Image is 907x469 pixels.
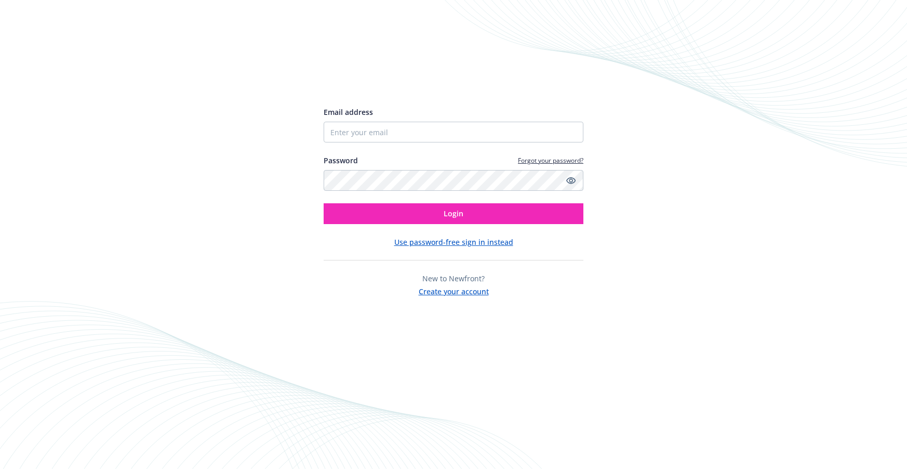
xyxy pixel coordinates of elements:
[422,273,485,283] span: New to Newfront?
[565,174,577,187] a: Show password
[324,155,358,166] label: Password
[324,122,583,142] input: Enter your email
[324,107,373,117] span: Email address
[518,156,583,165] a: Forgot your password?
[444,209,463,218] span: Login
[324,170,583,191] input: Enter your password
[324,203,583,224] button: Login
[394,237,513,247] button: Use password-free sign in instead
[324,69,422,87] img: Newfront logo
[419,284,489,297] button: Create your account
